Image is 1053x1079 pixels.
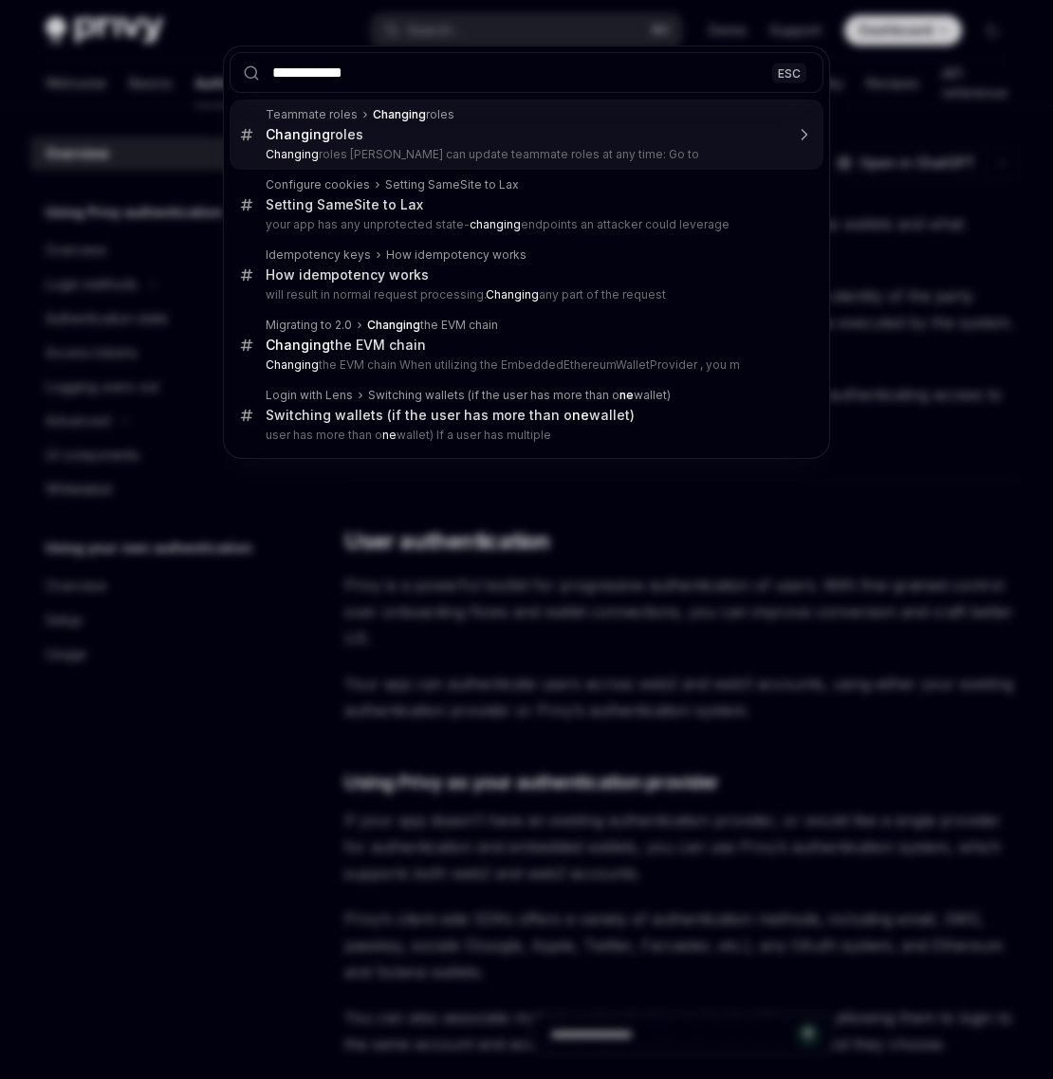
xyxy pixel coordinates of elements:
b: Changing [266,126,330,142]
div: How idempotency works [266,266,429,283]
p: your app has any unprotected state- endpoints an attacker could leverage [266,217,784,232]
div: Setting SameSite to Lax [385,177,519,192]
div: Switching wallets (if the user has more than o wallet) [266,407,635,424]
p: roles [PERSON_NAME] can update teammate roles at any time: Go to [266,147,784,162]
b: ne [382,428,397,442]
div: Switching wallets (if the user has more than o wallet) [368,388,671,403]
div: How idempotency works [386,247,526,263]
b: Changing [367,318,420,332]
div: roles [266,126,363,143]
p: will result in normal request processing. any part of the request [266,287,784,302]
div: ESC [772,63,806,82]
div: Setting SameSite to Lax [266,196,423,213]
div: Login with Lens [266,388,353,403]
b: ne [619,388,634,402]
b: Changing [373,107,426,121]
p: user has more than o wallet) If a user has multiple [266,428,784,443]
div: Migrating to 2.0 [266,318,352,333]
div: Configure cookies [266,177,370,192]
b: ne [572,407,589,423]
div: roles [373,107,454,122]
div: Idempotency keys [266,247,371,263]
div: the EVM chain [266,337,426,354]
div: Teammate roles [266,107,358,122]
b: Changing [266,357,319,372]
b: changing [470,217,521,231]
p: the EVM chain When utilizing the EmbeddedEthereumWalletProvider , you m [266,357,784,373]
b: Changing [266,147,319,161]
b: Changing [486,287,539,302]
div: the EVM chain [367,318,498,333]
b: Changing [266,337,330,353]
